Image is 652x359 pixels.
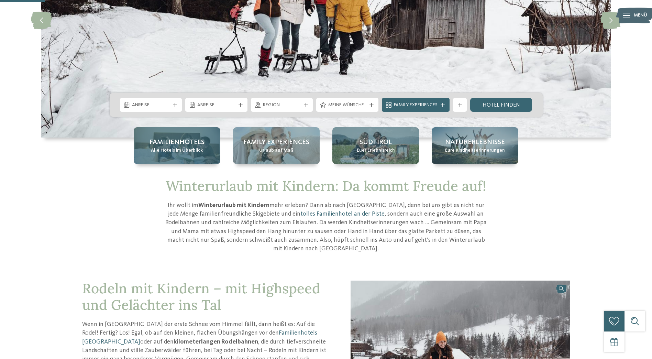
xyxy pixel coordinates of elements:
[243,138,309,147] span: Family Experiences
[445,147,505,154] span: Eure Kindheitserinnerungen
[82,280,320,314] span: Rodeln mit Kindern – mit Highspeed und Gelächter ins Tal
[263,102,301,109] span: Region
[198,202,269,208] strong: Winterurlaub mit Kindern
[134,127,220,164] a: Winterurlaub mit Kindern: ein abwechslungsreiches Vergnügen Familienhotels Alle Hotels im Überblick
[174,339,258,345] strong: kilometerlangen Rodelbahnen
[470,98,532,112] a: Hotel finden
[233,127,320,164] a: Winterurlaub mit Kindern: ein abwechslungsreiches Vergnügen Family Experiences Urlaub auf Maß
[360,138,392,147] span: Südtirol
[150,138,205,147] span: Familienhotels
[394,102,438,109] span: Family Experiences
[151,147,203,154] span: Alle Hotels im Überblick
[259,147,293,154] span: Urlaub auf Maß
[328,102,366,109] span: Meine Wünsche
[432,127,518,164] a: Winterurlaub mit Kindern: ein abwechslungsreiches Vergnügen Naturerlebnisse Eure Kindheitserinner...
[197,102,235,109] span: Abreise
[300,211,385,217] a: tolles Familienhotel an der Piste
[332,127,419,164] a: Winterurlaub mit Kindern: ein abwechslungsreiches Vergnügen Südtirol Euer Erlebnisreich
[357,147,395,154] span: Euer Erlebnisreich
[163,201,489,253] p: Ihr wollt im mehr erleben? Dann ab nach [GEOGRAPHIC_DATA], denn bei uns gibt es nicht nur jede Me...
[166,177,486,195] span: Winterurlaub mit Kindern: Da kommt Freude auf!
[82,330,317,345] a: Familienhotels [GEOGRAPHIC_DATA]
[132,102,170,109] span: Anreise
[445,138,505,147] span: Naturerlebnisse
